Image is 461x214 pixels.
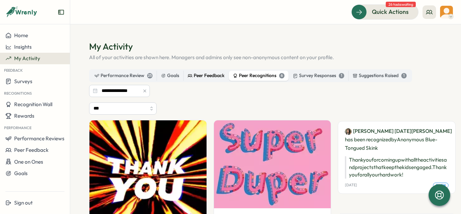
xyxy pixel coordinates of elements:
[339,73,344,78] div: 1
[14,135,64,142] span: Performance Reviews
[14,78,32,85] span: Surveys
[345,128,352,135] img: Rocio San Miguel
[161,72,179,79] div: Goals
[14,101,52,108] span: Recognition Wall
[14,147,49,153] span: Peer Feedback
[279,73,284,78] div: 6
[14,159,43,165] span: One on Ones
[345,183,357,188] p: [DATE]
[353,72,407,79] div: Suggestions Raised
[89,41,442,52] h1: My Activity
[89,54,442,61] p: All of your activities are shown here. Managers and admins only see non-anonymous content on your...
[214,120,331,208] img: Recognition Image
[14,55,40,62] span: My Activity
[94,72,153,79] div: Performance Review
[14,32,28,39] span: Home
[345,127,452,135] a: Rocio San Miguel[PERSON_NAME] [DATE][PERSON_NAME]
[14,170,28,176] span: Goals
[58,9,64,16] button: Expand sidebar
[386,2,416,7] span: 26 tasks waiting
[345,156,449,179] p: Thank you for coming up with all the activities and projects that keep the kids engaged. Thank yo...
[14,44,32,50] span: Insights
[401,73,407,78] div: 1
[14,199,33,206] span: Sign out
[436,183,446,188] span: given
[372,7,409,16] span: Quick Actions
[345,127,449,152] p: has been recognized by Anonymous Blue-Tongued Skink
[440,6,453,19] img: Olivia Arellano
[147,73,153,78] div: 25
[233,72,284,79] div: Peer Recognitions
[14,113,34,119] span: Rewards
[293,72,344,79] div: Survey Responses
[351,4,418,19] button: Quick Actions
[188,72,224,79] div: Peer Feedback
